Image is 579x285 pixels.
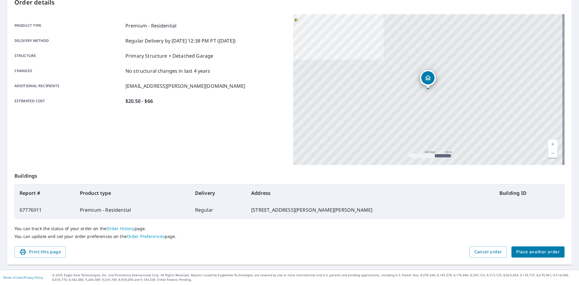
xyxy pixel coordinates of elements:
p: You can update and set your order preferences on the page. [14,234,565,239]
span: Place another order [516,248,560,256]
p: Structure [14,52,123,59]
p: You can track the status of your order on the page. [14,226,565,231]
p: © 2025 Eagle View Technologies, Inc. and Pictometry International Corp. All Rights Reserved. Repo... [52,273,576,282]
p: No structural changes in last 4 years [125,67,210,74]
p: Buildings [14,165,565,184]
p: | [3,276,43,279]
div: Dropped pin, building 1, Residential property, 1024 Ranck Rd New Holland, PA 17557 [420,70,436,89]
p: [EMAIL_ADDRESS][PERSON_NAME][DOMAIN_NAME] [125,82,245,90]
a: Current Level 17, Zoom Out [548,149,557,158]
th: Delivery [190,185,246,201]
p: Delivery method [14,37,123,44]
button: Cancel order [470,246,507,258]
p: $20.50 - $66 [125,97,153,105]
p: Premium - Residential [125,22,176,29]
th: Address [246,185,495,201]
span: Cancel order [474,248,502,256]
button: Place another order [511,246,565,258]
p: Estimated cost [14,97,123,105]
a: Terms of Use [3,275,22,280]
a: Privacy Policy [24,275,43,280]
td: Premium - Residential [75,201,190,218]
a: Current Level 17, Zoom In [548,140,557,149]
p: Product type [14,22,123,29]
th: Building ID [495,185,564,201]
p: Primary Structure + Detached Garage [125,52,213,59]
p: Changes [14,67,123,74]
p: Additional recipients [14,82,123,90]
p: Regular Delivery by [DATE] 12:38 PM PT ([DATE]) [125,37,236,44]
td: 67776911 [15,201,75,218]
a: Order Preferences [127,233,165,239]
th: Report # [15,185,75,201]
a: Order History [106,226,134,231]
th: Product type [75,185,190,201]
td: [STREET_ADDRESS][PERSON_NAME][PERSON_NAME] [246,201,495,218]
button: Print this page [14,246,66,258]
span: Print this page [19,248,61,256]
td: Regular [190,201,246,218]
